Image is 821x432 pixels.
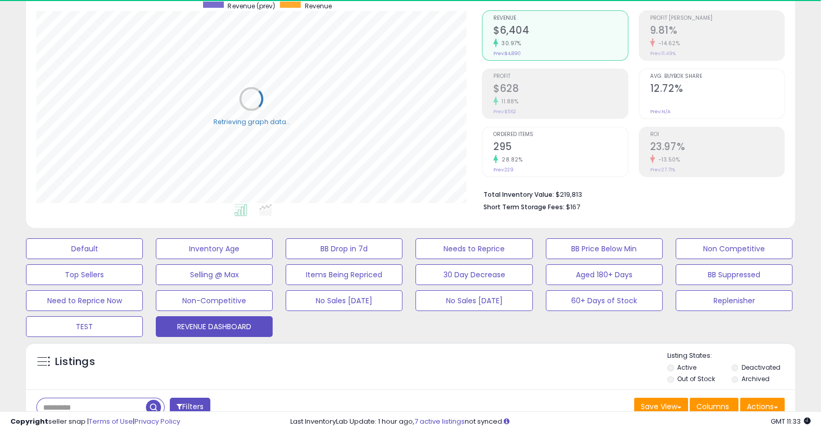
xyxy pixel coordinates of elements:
[483,190,554,199] b: Total Inventory Value:
[546,264,663,285] button: Aged 180+ Days
[414,416,465,426] a: 7 active listings
[546,290,663,311] button: 60+ Days of Stock
[156,290,273,311] button: Non-Competitive
[655,39,680,47] small: -14.62%
[483,203,564,211] b: Short Term Storage Fees:
[415,264,532,285] button: 30 Day Decrease
[156,238,273,259] button: Inventory Age
[667,351,795,361] p: Listing States:
[493,74,627,79] span: Profit
[498,156,522,164] small: 28.82%
[156,264,273,285] button: Selling @ Max
[483,187,777,200] li: $219,813
[740,398,785,415] button: Actions
[415,238,532,259] button: Needs to Reprice
[10,417,180,427] div: seller snap | |
[650,83,784,97] h2: 12.72%
[134,416,180,426] a: Privacy Policy
[26,238,143,259] button: Default
[498,39,521,47] small: 30.97%
[286,238,402,259] button: BB Drop in 7d
[650,24,784,38] h2: 9.81%
[493,16,627,21] span: Revenue
[741,363,780,372] label: Deactivated
[676,264,792,285] button: BB Suppressed
[493,50,521,57] small: Prev: $4,890
[650,50,676,57] small: Prev: 11.49%
[493,132,627,138] span: Ordered Items
[493,141,627,155] h2: 295
[493,24,627,38] h2: $6,404
[493,109,516,115] small: Prev: $562
[650,16,784,21] span: Profit [PERSON_NAME]
[676,238,792,259] button: Non Competitive
[690,398,738,415] button: Columns
[493,167,514,173] small: Prev: 229
[170,398,210,416] button: Filters
[286,264,402,285] button: Items Being Repriced
[650,167,675,173] small: Prev: 27.71%
[26,264,143,285] button: Top Sellers
[89,416,133,426] a: Terms of Use
[696,401,729,412] span: Columns
[55,355,95,369] h5: Listings
[566,202,580,212] span: $167
[741,374,769,383] label: Archived
[415,290,532,311] button: No Sales [DATE]
[655,156,680,164] small: -13.50%
[290,417,811,427] div: Last InventoryLab Update: 1 hour ago, not synced.
[10,416,48,426] strong: Copyright
[498,98,518,105] small: 11.88%
[26,290,143,311] button: Need to Reprice Now
[676,290,792,311] button: Replenisher
[286,290,402,311] button: No Sales [DATE]
[650,109,670,115] small: Prev: N/A
[493,83,627,97] h2: $628
[677,363,696,372] label: Active
[156,316,273,337] button: REVENUE DASHBOARD
[546,238,663,259] button: BB Price Below Min
[650,141,784,155] h2: 23.97%
[650,132,784,138] span: ROI
[26,316,143,337] button: TEST
[634,398,688,415] button: Save View
[650,74,784,79] span: Avg. Buybox Share
[771,416,811,426] span: 2025-10-7 11:33 GMT
[677,374,715,383] label: Out of Stock
[213,117,289,126] div: Retrieving graph data..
